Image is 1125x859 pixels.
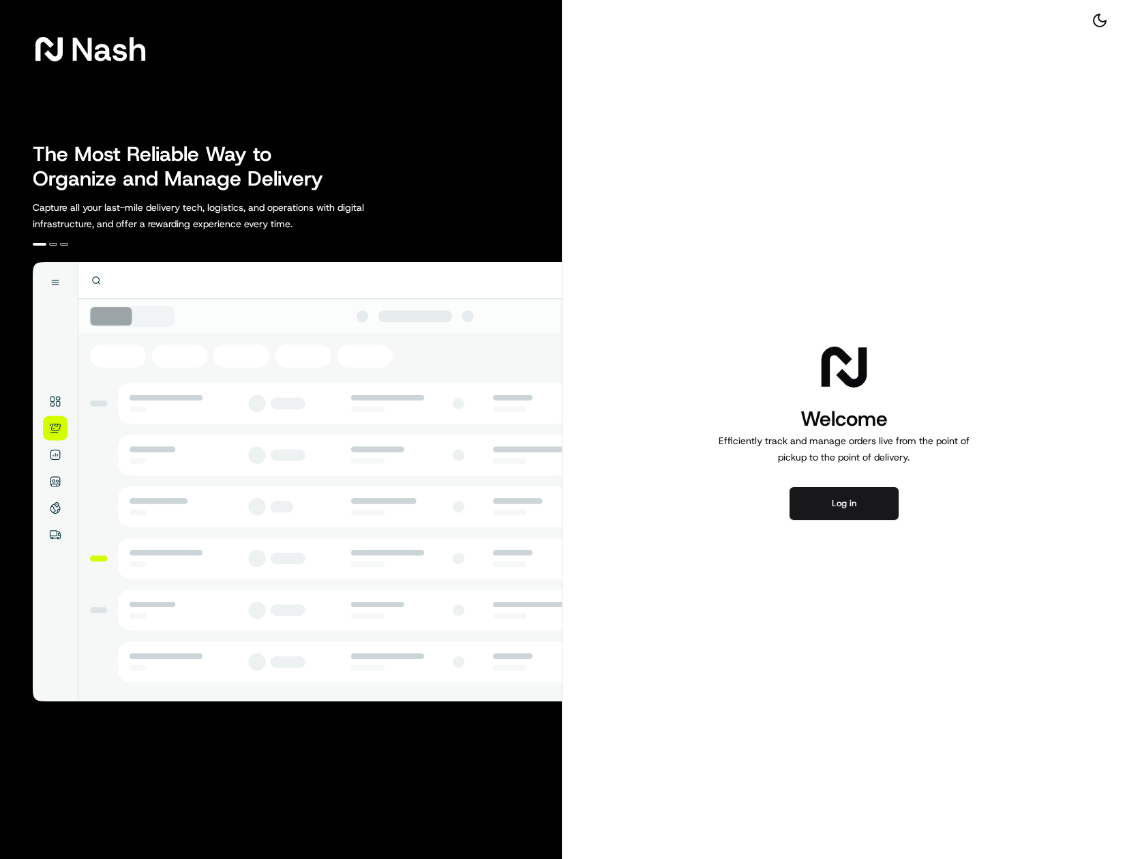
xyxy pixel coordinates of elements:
button: Log in [790,487,899,520]
img: illustration [33,262,562,701]
span: Nash [71,35,147,63]
p: Efficiently track and manage orders live from the point of pickup to the point of delivery. [713,433,975,465]
h1: Welcome [713,405,975,433]
h2: The Most Reliable Way to Organize and Manage Delivery [33,142,338,191]
p: Capture all your last-mile delivery tech, logistics, and operations with digital infrastructure, ... [33,199,425,232]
